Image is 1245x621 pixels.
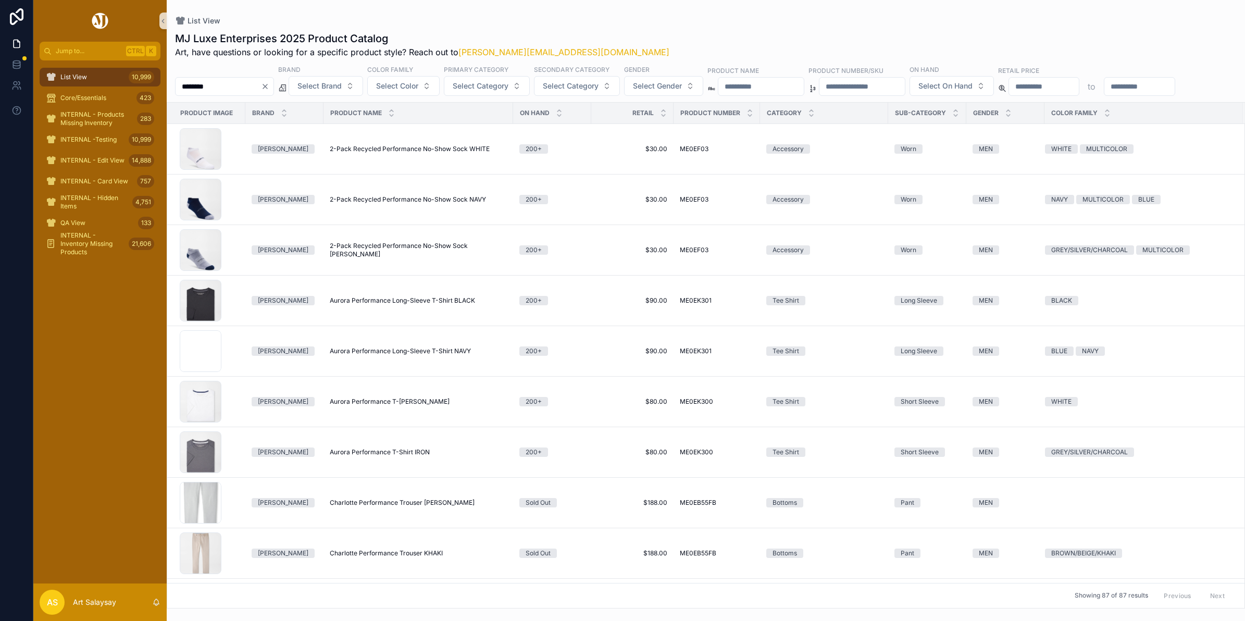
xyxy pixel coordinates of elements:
[597,347,667,355] a: $90.00
[979,245,993,255] div: MEN
[597,195,667,204] a: $30.00
[894,448,960,457] a: Short Sleeve
[901,448,939,457] div: Short Sleeve
[680,398,754,406] a: ME0EK300
[597,448,667,456] span: $80.00
[258,245,308,255] div: [PERSON_NAME]
[330,549,443,557] span: Charlotte Performance Trouser KHAKI
[973,109,999,117] span: Gender
[330,398,450,406] span: Aurora Performance T-[PERSON_NAME]
[1051,195,1068,204] div: NAVY
[901,195,916,204] div: Worn
[330,347,507,355] a: Aurora Performance Long-Sleeve T-Shirt NAVY
[330,347,471,355] span: Aurora Performance Long-Sleeve T-Shirt NAVY
[252,549,317,558] a: [PERSON_NAME]
[519,549,585,558] a: Sold Out
[519,397,585,406] a: 200+
[526,397,542,406] div: 200+
[680,296,712,305] span: ME0EK301
[330,296,475,305] span: Aurora Performance Long-Sleeve T-Shirt BLACK
[680,499,754,507] a: ME0EB55FB
[129,154,154,167] div: 14,888
[526,195,542,204] div: 200+
[680,145,708,153] span: ME0EF03
[40,151,160,170] a: INTERNAL - Edit View14,888
[534,65,609,74] label: Secondary Category
[1045,397,1231,406] a: WHITE
[901,498,914,507] div: Pant
[1051,109,1098,117] span: Color Family
[56,47,122,55] span: Jump to...
[330,195,507,204] a: 2-Pack Recycled Performance No-Show Sock NAVY
[40,172,160,191] a: INTERNAL - Card View757
[766,397,882,406] a: Tee Shirt
[252,296,317,305] a: [PERSON_NAME]
[519,144,585,154] a: 200+
[40,214,160,232] a: QA View133
[597,549,667,557] a: $188.00
[1045,448,1231,457] a: GREY/SILVER/CHARCOAL
[979,448,993,457] div: MEN
[773,498,797,507] div: Bottoms
[330,499,507,507] a: Charlotte Performance Trouser [PERSON_NAME]
[367,65,413,74] label: Color Family
[918,81,973,91] span: Select On Hand
[767,109,802,117] span: Category
[330,195,486,204] span: 2-Pack Recycled Performance No-Show Sock NAVY
[979,346,993,356] div: MEN
[258,195,308,204] div: [PERSON_NAME]
[773,346,799,356] div: Tee Shirt
[1086,144,1127,154] div: MULTICOLOR
[330,242,507,258] span: 2-Pack Recycled Performance No-Show Sock [PERSON_NAME]
[766,144,882,154] a: Accessory
[973,195,1038,204] a: MEN
[680,549,754,557] a: ME0EB55FB
[901,549,914,558] div: Pant
[258,549,308,558] div: [PERSON_NAME]
[894,397,960,406] a: Short Sleeve
[526,296,542,305] div: 200+
[175,31,669,46] h1: MJ Luxe Enterprises 2025 Product Catalog
[680,195,754,204] a: ME0EF03
[60,194,128,210] span: INTERNAL - Hidden Items
[519,346,585,356] a: 200+
[624,76,703,96] button: Select Button
[597,246,667,254] a: $30.00
[894,245,960,255] a: Worn
[680,499,716,507] span: ME0EB55FB
[129,238,154,250] div: 21,606
[901,144,916,154] div: Worn
[258,498,308,507] div: [PERSON_NAME]
[258,144,308,154] div: [PERSON_NAME]
[60,219,85,227] span: QA View
[1045,245,1231,255] a: GREY/SILVER/CHARCOALMULTICOLOR
[330,499,475,507] span: Charlotte Performance Trouser [PERSON_NAME]
[1051,448,1128,457] div: GREY/SILVER/CHARCOAL
[1045,296,1231,305] a: BLACK
[597,296,667,305] a: $90.00
[188,16,220,26] span: List View
[597,398,667,406] a: $80.00
[979,144,993,154] div: MEN
[376,81,418,91] span: Select Color
[894,296,960,305] a: Long Sleeve
[60,94,106,102] span: Core/Essentials
[680,296,754,305] a: ME0EK301
[526,245,542,255] div: 200+
[894,195,960,204] a: Worn
[330,398,507,406] a: Aurora Performance T-[PERSON_NAME]
[973,549,1038,558] a: MEN
[707,66,759,75] label: Product Name
[330,145,507,153] a: 2-Pack Recycled Performance No-Show Sock WHITE
[1051,549,1116,558] div: BROWN/BEIGE/KHAKI
[1082,346,1099,356] div: NAVY
[175,46,669,58] span: Art, have questions or looking for a specific product style? Reach out to
[901,245,916,255] div: Worn
[526,498,551,507] div: Sold Out
[894,498,960,507] a: Pant
[40,130,160,149] a: INTERNAL -Testing10,999
[526,549,551,558] div: Sold Out
[73,597,116,607] p: Art Salaysay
